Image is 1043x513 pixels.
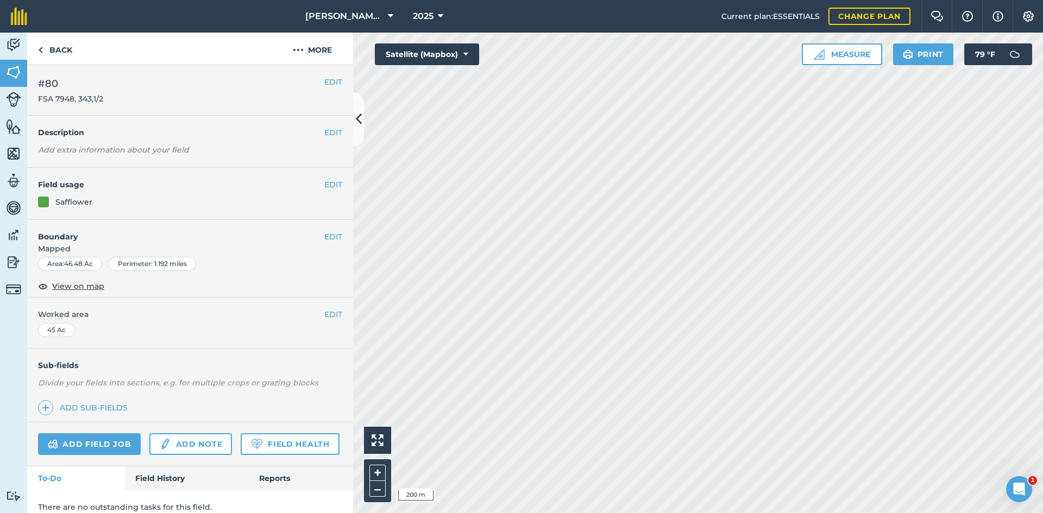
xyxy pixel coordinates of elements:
img: svg+xml;base64,PD94bWwgdmVyc2lvbj0iMS4wIiBlbmNvZGluZz0idXRmLTgiPz4KPCEtLSBHZW5lcmF0b3I6IEFkb2JlIE... [6,491,21,501]
img: svg+xml;base64,PD94bWwgdmVyc2lvbj0iMS4wIiBlbmNvZGluZz0idXRmLTgiPz4KPCEtLSBHZW5lcmF0b3I6IEFkb2JlIE... [159,438,171,451]
h4: Boundary [27,220,324,243]
img: Two speech bubbles overlapping with the left bubble in the forefront [931,11,944,22]
span: Worked area [38,308,342,320]
a: To-Do [27,466,124,490]
span: 2025 [413,10,433,23]
img: fieldmargin Logo [11,8,27,25]
img: svg+xml;base64,PD94bWwgdmVyc2lvbj0iMS4wIiBlbmNvZGluZz0idXRmLTgiPz4KPCEtLSBHZW5lcmF0b3I6IEFkb2JlIE... [6,173,21,189]
img: Ruler icon [814,49,825,60]
iframe: Intercom live chat [1006,476,1032,502]
img: svg+xml;base64,PHN2ZyB4bWxucz0iaHR0cDovL3d3dy53My5vcmcvMjAwMC9zdmciIHdpZHRoPSIxNCIgaGVpZ2h0PSIyNC... [42,401,49,414]
a: Change plan [828,8,910,25]
span: #80 [38,76,103,91]
img: svg+xml;base64,PHN2ZyB4bWxucz0iaHR0cDovL3d3dy53My5vcmcvMjAwMC9zdmciIHdpZHRoPSIxOSIgaGVpZ2h0PSIyNC... [903,48,913,61]
button: More [272,33,353,65]
button: + [369,465,386,481]
h4: Sub-fields [27,359,353,371]
div: Perimeter : 1.192 miles [109,257,196,271]
div: Safflower [55,196,92,208]
img: svg+xml;base64,PD94bWwgdmVyc2lvbj0iMS4wIiBlbmNvZGluZz0idXRmLTgiPz4KPCEtLSBHZW5lcmF0b3I6IEFkb2JlIE... [6,200,21,216]
img: A cog icon [1022,11,1035,22]
button: EDIT [324,126,342,138]
img: svg+xml;base64,PD94bWwgdmVyc2lvbj0iMS4wIiBlbmNvZGluZz0idXRmLTgiPz4KPCEtLSBHZW5lcmF0b3I6IEFkb2JlIE... [6,254,21,270]
img: Four arrows, one pointing top left, one top right, one bottom right and the last bottom left [372,434,384,446]
a: Back [27,33,83,65]
button: EDIT [324,231,342,243]
div: Area : 46.48 Ac [38,257,102,271]
span: [PERSON_NAME] Farms [305,10,384,23]
span: View on map [52,280,104,292]
img: svg+xml;base64,PD94bWwgdmVyc2lvbj0iMS4wIiBlbmNvZGluZz0idXRmLTgiPz4KPCEtLSBHZW5lcmF0b3I6IEFkb2JlIE... [6,227,21,243]
p: There are no outstanding tasks for this field. [38,501,342,513]
a: Add field job [38,433,141,455]
em: Add extra information about your field [38,145,189,155]
img: svg+xml;base64,PHN2ZyB4bWxucz0iaHR0cDovL3d3dy53My5vcmcvMjAwMC9zdmciIHdpZHRoPSI5IiBoZWlnaHQ9IjI0Ii... [38,43,43,56]
span: 1 [1028,476,1037,485]
button: EDIT [324,179,342,191]
img: svg+xml;base64,PD94bWwgdmVyc2lvbj0iMS4wIiBlbmNvZGluZz0idXRmLTgiPz4KPCEtLSBHZW5lcmF0b3I6IEFkb2JlIE... [6,282,21,297]
button: Satellite (Mapbox) [375,43,479,65]
img: svg+xml;base64,PHN2ZyB4bWxucz0iaHR0cDovL3d3dy53My5vcmcvMjAwMC9zdmciIHdpZHRoPSIyMCIgaGVpZ2h0PSIyNC... [293,43,304,56]
img: svg+xml;base64,PHN2ZyB4bWxucz0iaHR0cDovL3d3dy53My5vcmcvMjAwMC9zdmciIHdpZHRoPSI1NiIgaGVpZ2h0PSI2MC... [6,64,21,80]
img: A question mark icon [961,11,974,22]
img: svg+xml;base64,PD94bWwgdmVyc2lvbj0iMS4wIiBlbmNvZGluZz0idXRmLTgiPz4KPCEtLSBHZW5lcmF0b3I6IEFkb2JlIE... [6,37,21,53]
img: svg+xml;base64,PD94bWwgdmVyc2lvbj0iMS4wIiBlbmNvZGluZz0idXRmLTgiPz4KPCEtLSBHZW5lcmF0b3I6IEFkb2JlIE... [6,92,21,107]
img: svg+xml;base64,PHN2ZyB4bWxucz0iaHR0cDovL3d3dy53My5vcmcvMjAwMC9zdmciIHdpZHRoPSIxNyIgaGVpZ2h0PSIxNy... [992,10,1003,23]
img: svg+xml;base64,PD94bWwgdmVyc2lvbj0iMS4wIiBlbmNvZGluZz0idXRmLTgiPz4KPCEtLSBHZW5lcmF0b3I6IEFkb2JlIE... [1004,43,1026,65]
img: svg+xml;base64,PD94bWwgdmVyc2lvbj0iMS4wIiBlbmNvZGluZz0idXRmLTgiPz4KPCEtLSBHZW5lcmF0b3I6IEFkb2JlIE... [48,438,58,451]
em: Divide your fields into sections, e.g. for multiple crops or grazing blocks [38,378,318,388]
button: EDIT [324,308,342,320]
button: – [369,481,386,497]
a: Field History [124,466,248,490]
img: svg+xml;base64,PHN2ZyB4bWxucz0iaHR0cDovL3d3dy53My5vcmcvMjAwMC9zdmciIHdpZHRoPSI1NiIgaGVpZ2h0PSI2MC... [6,145,21,162]
span: 79 ° F [975,43,995,65]
a: Reports [248,466,353,490]
img: svg+xml;base64,PHN2ZyB4bWxucz0iaHR0cDovL3d3dy53My5vcmcvMjAwMC9zdmciIHdpZHRoPSIxOCIgaGVpZ2h0PSIyNC... [38,280,48,293]
span: FSA 7948, 343,1/2 [38,93,103,104]
a: Field Health [241,433,339,455]
button: 79 °F [964,43,1032,65]
a: Add sub-fields [38,400,132,415]
h4: Description [38,126,342,138]
span: Current plan : ESSENTIALS [721,10,820,22]
h4: Field usage [38,179,324,191]
img: svg+xml;base64,PHN2ZyB4bWxucz0iaHR0cDovL3d3dy53My5vcmcvMjAwMC9zdmciIHdpZHRoPSI1NiIgaGVpZ2h0PSI2MC... [6,118,21,135]
button: EDIT [324,76,342,88]
button: View on map [38,280,104,293]
div: 45 Ac [38,323,75,337]
a: Add note [149,433,232,455]
span: Mapped [27,243,353,255]
button: Print [893,43,954,65]
button: Measure [802,43,882,65]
